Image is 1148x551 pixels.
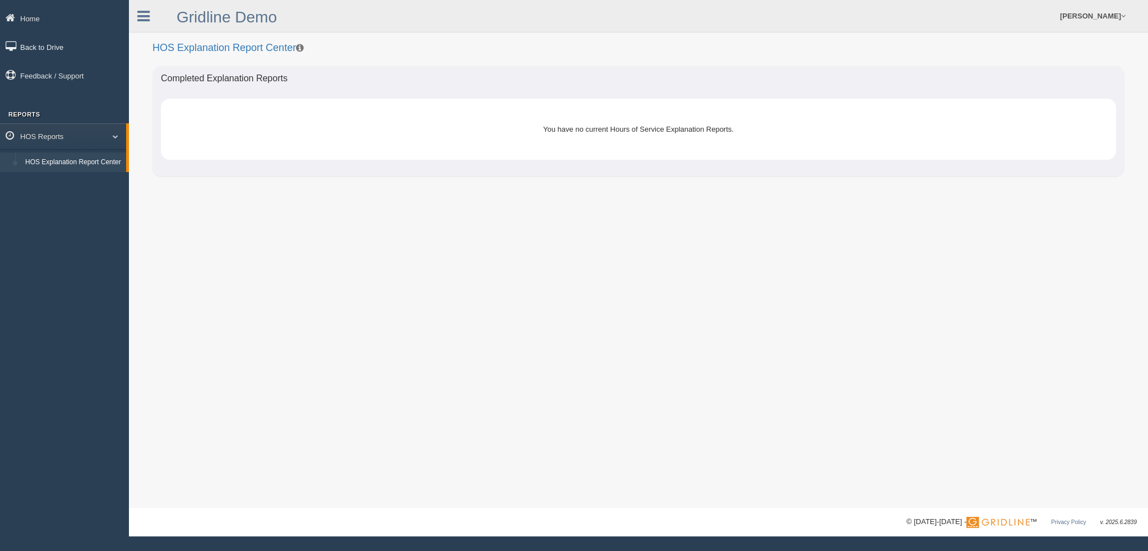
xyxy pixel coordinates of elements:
img: Gridline [966,517,1030,528]
div: You have no current Hours of Service Explanation Reports. [186,115,1091,143]
div: © [DATE]-[DATE] - ™ [906,516,1137,528]
a: Privacy Policy [1051,519,1086,525]
h2: HOS Explanation Report Center [152,43,1124,54]
a: HOS Explanation Report Center [20,152,126,173]
div: Completed Explanation Reports [152,66,1124,91]
a: Gridline Demo [177,8,277,26]
span: v. 2025.6.2839 [1100,519,1137,525]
